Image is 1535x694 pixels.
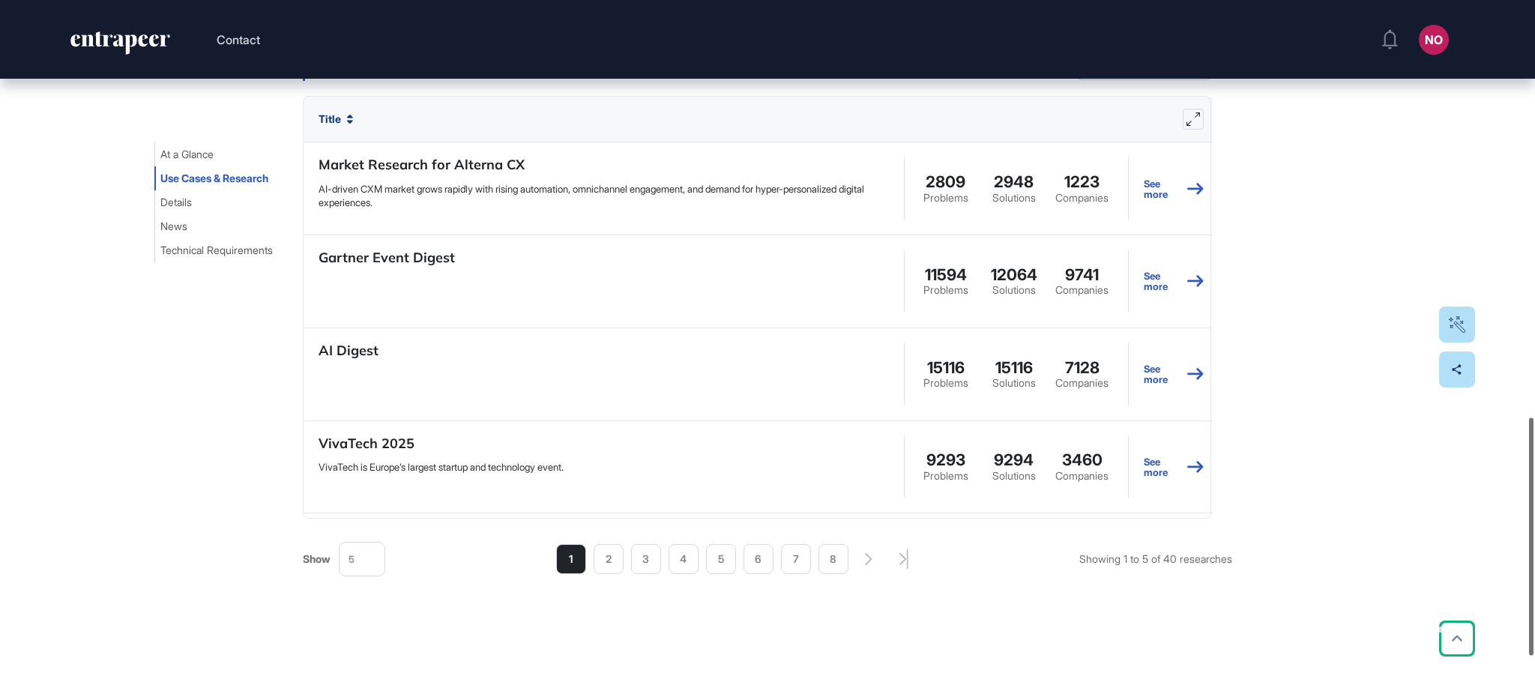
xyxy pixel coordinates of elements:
span: Use Cases & Research [160,172,268,184]
li: 3 [631,544,661,574]
span: 2948 [994,173,1034,192]
button: Contact [217,30,260,49]
li: 6 [744,544,773,574]
span: 12064 [991,266,1037,285]
a: See more [1144,154,1204,223]
p: VivaTech is Europe’s largest startup and technology event. [319,460,571,501]
li: 2 [594,544,624,574]
div: Solutions [992,377,1036,389]
span: News [160,220,187,232]
div: Problems [923,192,968,204]
h4: VivaTech 2025 [319,433,571,455]
a: See more [1144,433,1204,501]
div: search-pagination-next-button [865,553,872,565]
span: Technical Requirements [160,244,273,256]
a: entrapeer-logo [69,31,172,60]
button: NO [1419,25,1449,55]
div: Companies [1055,377,1109,389]
button: At a Glance [154,142,220,166]
button: Use Cases & Research [154,166,274,190]
span: 3460 [1062,451,1103,470]
li: 4 [669,544,699,574]
button: News [154,214,193,238]
div: Solutions [992,284,1036,296]
span: 15116 [995,359,1033,378]
span: Details [160,196,192,208]
p: AI-driven CXM market grows rapidly with rising automation, omnichannel engagement, and demand for... [319,182,889,223]
div: Showing 1 to 5 of 40 researches [1079,553,1232,565]
span: 1223 [1064,173,1100,192]
a: See more [1144,247,1204,316]
h4: Market Research for Alterna CX [319,154,889,176]
button: Details [154,190,198,214]
div: Problems [923,470,968,482]
span: 15116 [927,359,965,378]
div: Companies [1055,284,1109,296]
div: Companies [1055,470,1109,482]
div: Companies [1055,192,1109,204]
span: 9293 [926,451,965,470]
a: See more [1144,340,1204,408]
div: Problems [923,284,968,296]
div: Solutions [992,470,1036,482]
span: 5 [349,554,355,565]
span: 9741 [1065,266,1099,285]
span: Title [319,113,341,125]
button: Technical Requirements [154,238,279,262]
li: 8 [818,544,848,574]
span: Show [303,553,331,565]
span: 2809 [926,173,965,192]
h4: AI Digest [319,340,379,362]
button: Expand list [1183,109,1204,130]
li: 1 [556,544,586,574]
span: At a Glance [160,148,214,160]
span: 7128 [1065,359,1100,378]
h4: Gartner Event Digest [319,247,455,269]
div: Solutions [992,192,1036,204]
li: 7 [781,544,811,574]
span: 11594 [925,266,967,285]
li: 5 [706,544,736,574]
span: 9294 [994,451,1034,470]
div: search-pagination-last-page-button [899,549,908,569]
div: Problems [923,377,968,389]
